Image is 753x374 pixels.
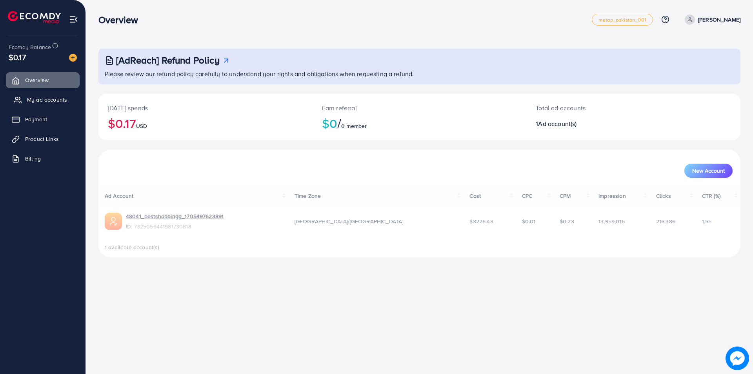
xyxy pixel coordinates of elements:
span: Overview [25,76,49,84]
span: Product Links [25,135,59,143]
span: Ad account(s) [538,119,577,128]
a: Billing [6,151,80,166]
span: My ad accounts [27,96,67,104]
h3: Overview [98,14,144,26]
img: logo [8,11,61,23]
p: Earn referral [322,103,517,113]
a: metap_pakistan_001 [592,14,653,26]
p: [DATE] spends [108,103,303,113]
span: metap_pakistan_001 [598,17,646,22]
img: menu [69,15,78,24]
a: Overview [6,72,80,88]
a: Payment [6,111,80,127]
h2: $0 [322,116,517,131]
p: Please review our refund policy carefully to understand your rights and obligations when requesti... [105,69,736,78]
span: Billing [25,155,41,162]
a: My ad accounts [6,92,80,108]
img: image [69,54,77,62]
span: $0.17 [9,51,26,63]
p: Total ad accounts [536,103,677,113]
span: / [337,114,341,132]
button: New Account [684,164,733,178]
img: image [726,347,749,370]
span: Ecomdy Balance [9,43,51,51]
span: New Account [692,168,725,173]
h3: [AdReach] Refund Policy [116,55,220,66]
p: [PERSON_NAME] [698,15,740,24]
h2: 1 [536,120,677,128]
h2: $0.17 [108,116,303,131]
span: 0 member [341,122,367,130]
span: USD [136,122,147,130]
a: Product Links [6,131,80,147]
a: [PERSON_NAME] [682,15,740,25]
span: Payment [25,115,47,123]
